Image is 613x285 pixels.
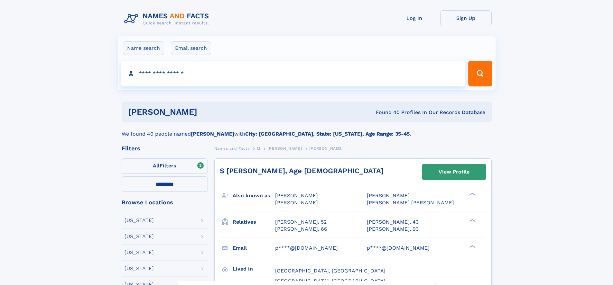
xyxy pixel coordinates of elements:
[367,200,454,206] span: [PERSON_NAME] [PERSON_NAME]
[468,61,492,86] button: Search Button
[171,41,211,55] label: Email search
[275,218,327,226] a: [PERSON_NAME], 52
[367,226,419,233] a: [PERSON_NAME], 93
[468,218,476,222] div: ❯
[468,192,476,196] div: ❯
[309,146,344,151] span: [PERSON_NAME]
[125,266,154,271] div: [US_STATE]
[122,200,208,205] div: Browse Locations
[122,158,208,174] label: Filters
[233,217,275,227] h3: Relatives
[367,218,419,226] a: [PERSON_NAME], 43
[245,131,410,137] b: City: [GEOGRAPHIC_DATA], State: [US_STATE], Age Range: 35-45
[214,144,250,152] a: Names and Facts
[389,10,440,26] a: Log In
[275,278,385,284] span: [GEOGRAPHIC_DATA], [GEOGRAPHIC_DATA]
[367,192,410,199] span: [PERSON_NAME]
[191,131,234,137] b: [PERSON_NAME]
[123,41,164,55] label: Name search
[275,192,318,199] span: [PERSON_NAME]
[422,164,486,180] a: View Profile
[122,10,214,28] img: Logo Names and Facts
[233,190,275,201] h3: Also known as
[125,218,154,223] div: [US_STATE]
[267,144,302,152] a: [PERSON_NAME]
[122,146,208,151] div: Filters
[122,122,492,138] div: We found 40 people named with .
[440,10,492,26] a: Sign Up
[125,250,154,255] div: [US_STATE]
[128,108,287,116] h1: [PERSON_NAME]
[439,165,469,179] div: View Profile
[220,167,384,175] a: S [PERSON_NAME], Age [DEMOGRAPHIC_DATA]
[257,146,260,151] span: M
[275,200,318,206] span: [PERSON_NAME]
[275,268,385,274] span: [GEOGRAPHIC_DATA], [GEOGRAPHIC_DATA]
[286,109,485,116] div: Found 40 Profiles In Our Records Database
[125,234,154,239] div: [US_STATE]
[233,243,275,254] h3: Email
[233,263,275,274] h3: Lived in
[275,226,327,233] a: [PERSON_NAME], 66
[121,61,466,86] input: search input
[153,163,160,169] span: All
[257,144,260,152] a: M
[267,146,302,151] span: [PERSON_NAME]
[468,244,476,248] div: ❯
